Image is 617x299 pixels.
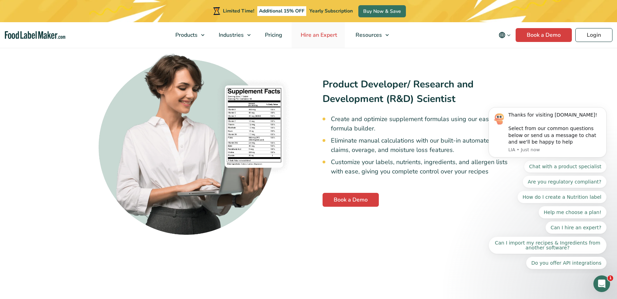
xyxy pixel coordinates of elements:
[575,28,612,42] a: Login
[331,136,519,155] li: Eliminate manual calculations with our built-in automated formula claims, overage, and moisture l...
[323,193,379,207] a: Book a Demo
[478,101,617,273] iframe: Intercom notifications message
[347,22,392,48] a: Resources
[166,22,208,48] a: Products
[292,22,345,48] a: Hire an Expert
[173,31,198,39] span: Products
[263,31,283,39] span: Pricing
[331,157,519,176] li: Customize your labels, nutrients, ingredients, and allergen lists with ease, giving you complete ...
[99,49,519,235] div: Product Developer/ Research and Development (R&D) Scientist
[593,275,610,292] iframe: Intercom live chat
[257,6,306,16] span: Additional 15% OFF
[5,31,65,39] a: Food Label Maker homepage
[256,22,290,48] a: Pricing
[494,28,516,42] button: Change language
[323,77,519,106] h3: Product Developer/ Research and Development (R&D) Scientist
[223,8,254,14] span: Limited Time!
[331,114,519,133] li: Create and optimize supplement formulas using our easy-to-use formula builder.
[358,5,406,17] a: Buy Now & Save
[217,31,244,39] span: Industries
[299,31,338,39] span: Hire an Expert
[353,31,383,39] span: Resources
[516,28,572,42] a: Book a Demo
[309,8,353,14] span: Yearly Subscription
[210,22,254,48] a: Industries
[608,275,613,281] span: 1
